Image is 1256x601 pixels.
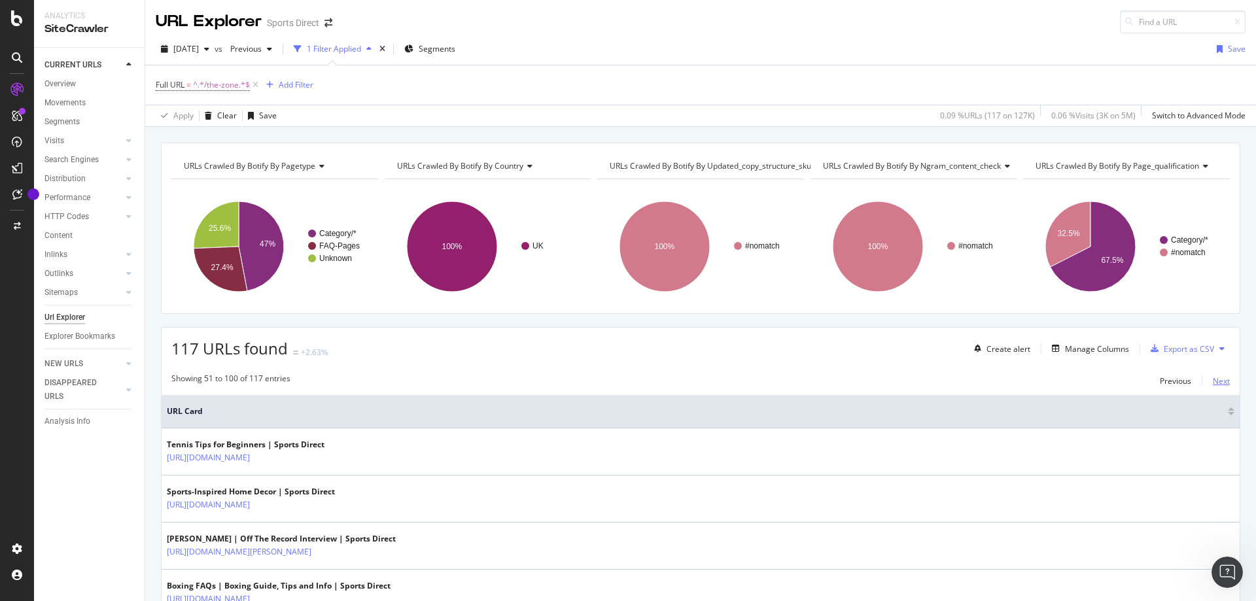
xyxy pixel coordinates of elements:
button: Export as CSV [1145,338,1214,359]
h4: URLs Crawled By Botify By pagetype [181,156,366,177]
a: DISAPPEARED URLS [44,376,122,404]
text: 100% [867,242,888,251]
a: Visits [44,134,122,148]
button: Next [1213,373,1230,388]
div: Content [44,229,73,243]
a: Inlinks [44,248,122,262]
a: Content [44,229,135,243]
div: 0.09 % URLs ( 117 on 127K ) [940,110,1035,121]
a: NEW URLS [44,357,122,371]
text: UK [532,241,544,250]
div: Save [1228,43,1246,54]
div: NEW URLS [44,357,83,371]
a: Url Explorer [44,311,135,324]
text: Category/* [319,229,357,238]
div: times [377,43,388,56]
div: Sports-Inspired Home Decor | Sports Direct [167,486,335,498]
svg: A chart. [1023,190,1228,303]
text: #nomatch [958,241,993,250]
div: Inlinks [44,248,67,262]
div: Movements [44,96,86,110]
svg: A chart. [171,190,376,303]
img: Equal [293,351,298,354]
text: #nomatch [745,241,780,250]
div: Outlinks [44,267,73,281]
button: Previous [225,39,277,60]
div: URL Explorer [156,10,262,33]
div: HTTP Codes [44,210,89,224]
div: [PERSON_NAME] | Off The Record Interview | Sports Direct [167,533,396,545]
div: A chart. [811,190,1015,303]
text: 32.5% [1058,229,1080,238]
button: Apply [156,105,194,126]
text: 100% [442,242,462,251]
div: Create alert [986,343,1030,354]
span: URLs Crawled By Botify By page_qualification [1036,160,1199,171]
a: Explorer Bookmarks [44,330,135,343]
div: Analysis Info [44,415,90,428]
span: vs [215,43,225,54]
button: [DATE] [156,39,215,60]
div: SiteCrawler [44,22,134,37]
div: Manage Columns [1065,343,1129,354]
div: Showing 51 to 100 of 117 entries [171,373,290,388]
button: 1 Filter Applied [288,39,377,60]
div: Save [259,110,277,121]
a: [URL][DOMAIN_NAME][PERSON_NAME] [167,545,311,558]
div: 0.06 % Visits ( 3K on 5M ) [1051,110,1136,121]
div: Url Explorer [44,311,85,324]
div: DISAPPEARED URLS [44,376,111,404]
span: Full URL [156,79,184,90]
div: Next [1213,375,1230,386]
div: Tooltip anchor [27,188,39,200]
div: CURRENT URLS [44,58,101,72]
div: Switch to Advanced Mode [1152,110,1246,121]
text: 27.4% [211,263,234,272]
div: Segments [44,115,80,129]
span: URLs Crawled By Botify By ngram_content_check [823,160,1001,171]
div: 1 Filter Applied [307,43,361,54]
div: Explorer Bookmarks [44,330,115,343]
a: Overview [44,77,135,91]
button: Save [243,105,277,126]
span: Segments [419,43,455,54]
span: Previous [225,43,262,54]
div: Search Engines [44,153,99,167]
a: Analysis Info [44,415,135,428]
svg: A chart. [597,190,802,303]
iframe: Intercom live chat [1212,557,1243,588]
svg: A chart. [385,190,589,303]
a: [URL][DOMAIN_NAME] [167,451,250,464]
button: Manage Columns [1047,341,1129,356]
text: 25.6% [209,224,231,233]
span: URL Card [167,405,1225,417]
div: Previous [1160,375,1191,386]
a: Search Engines [44,153,122,167]
a: Sitemaps [44,286,122,300]
a: HTTP Codes [44,210,122,224]
a: CURRENT URLS [44,58,122,72]
text: #nomatch [1171,248,1206,257]
div: Performance [44,191,90,205]
button: Switch to Advanced Mode [1147,105,1246,126]
div: Overview [44,77,76,91]
text: 47% [260,239,275,249]
input: Find a URL [1120,10,1246,33]
text: Category/* [1171,235,1208,245]
div: Add Filter [279,79,313,90]
div: Clear [217,110,237,121]
div: Sitemaps [44,286,78,300]
div: Sports Direct [267,16,319,29]
h4: URLs Crawled By Botify By updated_copy_structure_skus [607,156,835,177]
button: Add Filter [261,77,313,93]
a: Distribution [44,172,122,186]
a: Outlinks [44,267,122,281]
div: Tennis Tips for Beginners | Sports Direct [167,439,324,451]
span: = [186,79,191,90]
div: arrow-right-arrow-left [324,18,332,27]
div: Analytics [44,10,134,22]
div: Distribution [44,172,86,186]
div: Boxing FAQs | Boxing Guide, Tips and Info | Sports Direct [167,580,391,592]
